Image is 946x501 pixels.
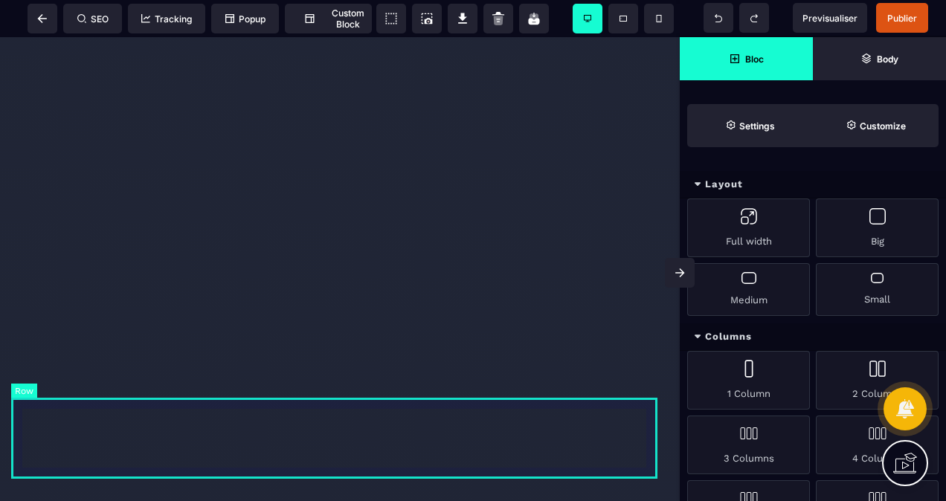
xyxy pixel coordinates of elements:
span: Open Layer Manager [813,37,946,80]
span: Open Style Manager [813,104,939,147]
strong: Bloc [745,54,764,65]
div: 1 Column [687,351,810,410]
div: 2 Columns [816,351,939,410]
strong: Settings [739,120,775,132]
div: Columns [680,323,946,351]
strong: Body [877,54,898,65]
span: SEO [77,13,109,25]
strong: Customize [860,120,906,132]
div: Big [816,198,939,257]
div: 3 Columns [687,416,810,474]
div: Medium [687,263,810,316]
div: 4 Columns [816,416,939,474]
span: Tracking [141,13,192,25]
div: Small [816,263,939,316]
span: Custom Block [292,7,364,30]
span: Publier [887,13,917,24]
div: Layout [680,171,946,198]
span: Screenshot [412,4,442,33]
span: View components [376,4,406,33]
span: Popup [225,13,266,25]
div: Full width [687,198,810,257]
span: Preview [793,3,867,33]
span: Previsualiser [802,13,857,24]
span: Open Blocks [680,37,813,80]
span: Settings [687,104,813,147]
